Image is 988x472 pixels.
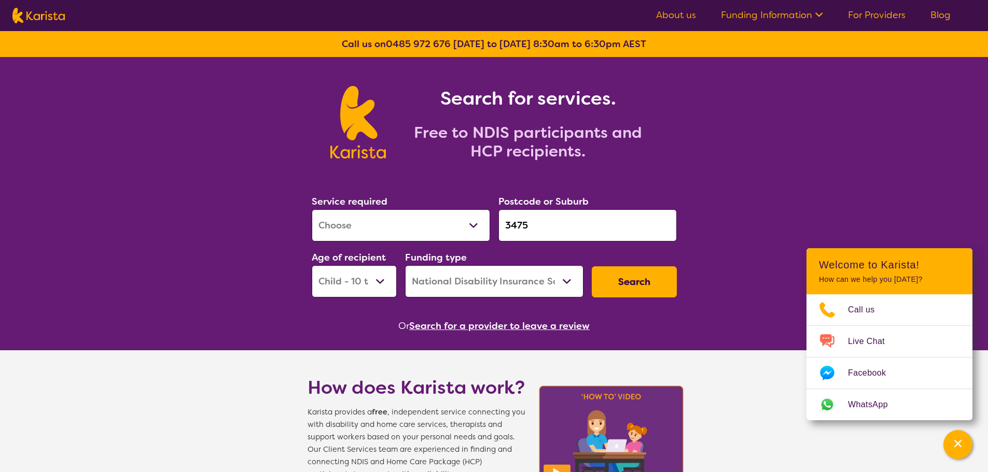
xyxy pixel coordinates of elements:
span: WhatsApp [848,397,900,412]
a: 0485 972 676 [386,38,451,50]
div: Channel Menu [806,248,972,420]
p: How can we help you [DATE]? [819,275,960,284]
input: Type [498,209,677,241]
span: Facebook [848,365,898,381]
a: Web link opens in a new tab. [806,389,972,420]
button: Search for a provider to leave a review [409,318,590,334]
b: Call us on [DATE] to [DATE] 8:30am to 6:30pm AEST [342,38,646,50]
span: Or [398,318,409,334]
h2: Free to NDIS participants and HCP recipients. [398,123,658,161]
a: About us [656,9,696,21]
img: Karista logo [12,8,65,23]
a: For Providers [848,9,906,21]
label: Age of recipient [312,251,386,264]
img: Karista logo [330,86,386,159]
label: Funding type [405,251,467,264]
button: Channel Menu [943,430,972,459]
label: Postcode or Suburb [498,195,589,208]
span: Live Chat [848,334,897,349]
h1: Search for services. [398,86,658,111]
span: Call us [848,302,887,318]
label: Service required [312,195,387,208]
a: Funding Information [721,9,823,21]
a: Blog [930,9,951,21]
button: Search [592,266,677,297]
ul: Choose channel [806,294,972,420]
b: free [372,407,387,417]
h1: How does Karista work? [308,375,525,400]
h2: Welcome to Karista! [819,259,960,271]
